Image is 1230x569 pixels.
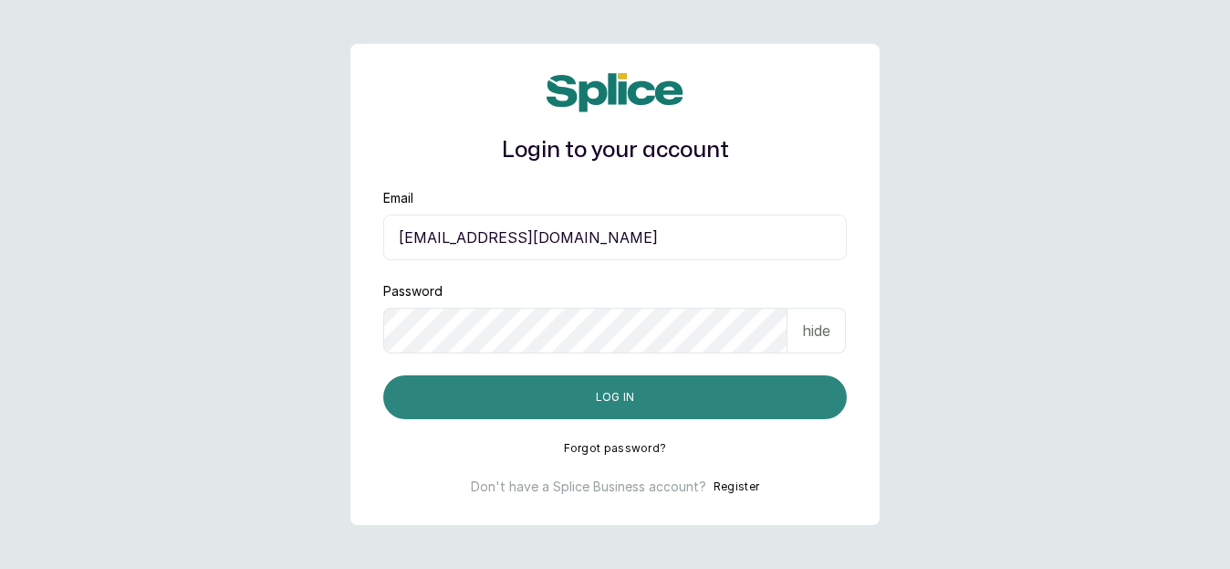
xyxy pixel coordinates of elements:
[383,189,413,207] label: Email
[383,215,847,260] input: email@acme.com
[714,478,759,496] button: Register
[383,282,443,300] label: Password
[564,441,667,456] button: Forgot password?
[383,375,847,419] button: Log in
[802,320,830,342] p: hide
[383,134,847,167] h1: Login to your account
[471,478,706,496] p: Don't have a Splice Business account?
